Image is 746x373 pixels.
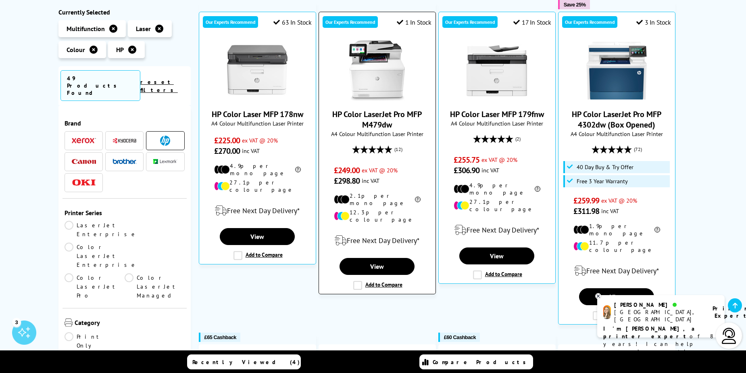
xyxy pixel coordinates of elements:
p: of 8 years! I can help you choose the right product [603,325,719,363]
span: Category [75,319,185,328]
div: modal_delivery [563,260,671,282]
a: Lexmark [153,157,177,167]
a: reset filters [140,78,178,94]
div: modal_delivery [323,229,431,252]
span: A4 Colour Multifunction Laser Printer [563,130,671,138]
span: £298.80 [334,176,360,186]
span: Printer Series [65,209,185,217]
span: A4 Colour Multifunction Laser Printer [203,119,312,127]
div: modal_delivery [443,219,551,241]
img: HP Color Laser MFP 178nw [227,40,288,101]
a: Color LaserJet Pro [65,273,125,300]
div: 17 In Stock [513,18,551,26]
span: Free 3 Year Warranty [577,178,628,184]
span: Save 25% [564,2,586,8]
img: HP Color LaserJet Pro MFP 4302dw (Box Opened) [586,40,647,101]
img: user-headset-light.svg [721,328,737,344]
span: inc VAT [481,166,499,174]
img: HP Color LaserJet Pro MFP M479dw [347,40,407,101]
div: modal_delivery [203,199,312,222]
b: I'm [PERSON_NAME], a printer expert [603,325,697,340]
a: HP Color LaserJet Pro MFP 4302dw (Box Opened) [572,109,661,130]
li: 11.7p per colour page [573,239,660,254]
span: ex VAT @ 20% [481,156,517,163]
span: £270.00 [214,146,240,156]
span: inc VAT [362,177,379,184]
a: OKI [72,178,96,188]
span: A4 Colour Multifunction Laser Printer [443,119,551,127]
label: Add to Compare [353,281,402,290]
label: Add to Compare [473,270,522,279]
div: [PERSON_NAME] [614,301,702,308]
img: Canon [72,159,96,164]
div: Our Experts Recommend [203,16,258,28]
span: inc VAT [601,207,619,215]
button: £60 Cashback [438,333,480,342]
a: View [579,288,654,305]
div: [GEOGRAPHIC_DATA], [GEOGRAPHIC_DATA] [614,308,702,323]
img: Kyocera [113,138,137,144]
span: £255.75 [454,155,480,165]
img: OKI [72,179,96,186]
img: Xerox [72,138,96,144]
a: View [340,258,415,275]
span: 40 Day Buy & Try Offer [577,164,633,170]
span: Recently Viewed (4) [192,358,300,366]
a: Color LaserJet Managed [125,273,185,300]
img: Brother [113,159,137,164]
div: Our Experts Recommend [442,16,498,28]
img: Category [65,319,73,327]
img: HP [160,136,170,146]
span: Laser [136,25,151,33]
div: 63 In Stock [273,18,311,26]
a: Print Only [65,332,125,350]
li: 12.3p per colour page [334,209,421,223]
div: Currently Selected [58,8,191,16]
span: Colour [67,46,85,54]
a: HP [153,136,177,146]
span: inc VAT [242,147,260,155]
a: Xerox [72,136,96,146]
button: £65 Cashback [199,333,240,342]
a: Recently Viewed (4) [187,354,301,369]
a: Brother [113,157,137,167]
span: 49 Products Found [60,70,140,101]
div: 1 In Stock [397,18,431,26]
a: HP Color LaserJet Pro MFP M479dw [347,94,407,103]
a: Color LaserJet Enterprise [65,243,138,269]
span: £65 Cashback [204,334,236,340]
span: £60 Cashback [444,334,476,340]
span: £249.00 [334,165,360,176]
div: 3 [12,318,21,327]
span: ex VAT @ 20% [242,136,278,144]
span: £306.90 [454,165,480,176]
img: HP Color Laser MFP 179fnw [467,40,527,101]
a: Canon [72,157,96,167]
li: 1.9p per mono page [573,222,660,237]
li: 4.9p per mono page [454,182,540,196]
div: 3 In Stock [636,18,671,26]
a: HP Color LaserJet Pro MFP 4302dw (Box Opened) [586,94,647,103]
img: amy-livechat.png [603,305,611,319]
a: Compare Products [419,354,533,369]
span: ex VAT @ 20% [601,197,637,204]
span: (12) [394,142,402,157]
label: Add to Compare [233,251,283,260]
li: 4.9p per mono page [214,162,301,177]
a: Kyocera [113,136,137,146]
label: Add to Compare [593,311,642,320]
li: 27.1p per colour page [214,179,301,193]
span: HP [116,46,124,54]
a: View [459,247,534,264]
li: 27.1p per colour page [454,198,540,213]
a: HP Color Laser MFP 178nw [227,94,288,103]
img: Lexmark [153,159,177,164]
span: £311.98 [573,206,600,216]
span: ex VAT @ 20% [362,166,398,174]
a: HP Color Laser MFP 179fnw [467,94,527,103]
span: Compare Products [433,358,530,366]
a: HP Color LaserJet Pro MFP M479dw [332,109,422,130]
a: HP Color Laser MFP 178nw [212,109,303,119]
a: View [220,228,295,245]
div: Our Experts Recommend [323,16,378,28]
